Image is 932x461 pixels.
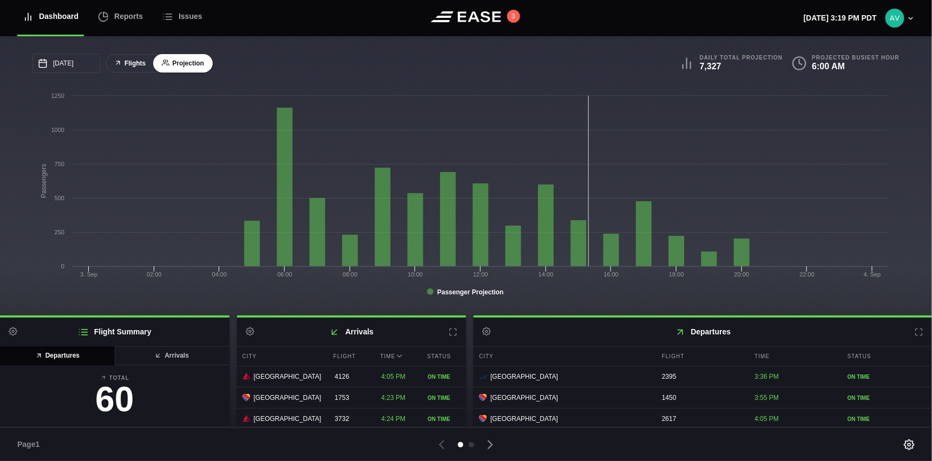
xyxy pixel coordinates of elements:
span: [GEOGRAPHIC_DATA] [254,393,321,403]
span: [GEOGRAPHIC_DATA] [490,414,558,424]
text: 250 [55,229,64,235]
span: 4:24 PM [381,415,405,423]
h2: Departures [474,318,932,346]
img: 9eca6f7b035e9ca54b5c6e3bab63db89 [885,9,904,28]
text: 0 [61,263,64,269]
span: [GEOGRAPHIC_DATA] [490,393,558,403]
span: Page 1 [17,439,44,450]
button: Projection [153,54,213,73]
div: Status [842,347,932,366]
div: Flight [328,347,372,366]
div: 2395 [657,366,746,387]
b: 7,327 [700,62,721,71]
text: 20:00 [734,271,750,278]
text: 06:00 [277,271,292,278]
p: [DATE] 3:19 PM PDT [804,12,877,24]
div: ON TIME [428,394,461,402]
div: Time [749,347,839,366]
text: 1000 [51,127,64,133]
h3: 60 [9,382,221,417]
div: ON TIME [848,394,927,402]
text: 12:00 [473,271,488,278]
b: Projected Busiest Hour [812,54,900,61]
div: ON TIME [848,373,927,381]
text: 500 [55,195,64,201]
span: [GEOGRAPHIC_DATA] [490,372,558,381]
text: 750 [55,161,64,167]
text: 10:00 [408,271,423,278]
tspan: Passengers [40,164,48,198]
div: City [237,347,325,366]
span: 4:23 PM [381,394,405,401]
div: 2617 [657,409,746,429]
div: 3732 [329,409,373,429]
tspan: Passenger Projection [437,288,504,296]
div: City [474,347,654,366]
text: 14:00 [539,271,554,278]
text: 02:00 [147,271,162,278]
b: Daily Total Projection [700,54,783,61]
tspan: 3. Sep [80,271,97,278]
text: 22:00 [799,271,815,278]
div: Status [422,347,466,366]
a: Total60 [9,374,221,422]
div: 1450 [657,387,746,408]
span: 4:05 PM [381,373,405,380]
div: Flight [657,347,746,366]
text: 18:00 [669,271,684,278]
span: 4:05 PM [754,415,779,423]
b: Total [9,374,221,382]
button: Arrivals [114,346,229,365]
span: 3:36 PM [754,373,779,380]
div: ON TIME [428,373,461,381]
input: mm/dd/yyyy [32,54,100,73]
text: 1250 [51,93,64,99]
text: 08:00 [343,271,358,278]
button: 3 [507,10,520,23]
button: Flights [106,54,154,73]
span: 3:55 PM [754,394,779,401]
span: [GEOGRAPHIC_DATA] [254,414,321,424]
b: 6:00 AM [812,62,845,71]
div: ON TIME [428,415,461,423]
span: [GEOGRAPHIC_DATA] [254,372,321,381]
div: Time [375,347,419,366]
tspan: 4. Sep [864,271,881,278]
text: 04:00 [212,271,227,278]
text: 16:00 [604,271,619,278]
div: 1753 [329,387,373,408]
div: ON TIME [848,415,927,423]
h2: Arrivals [237,318,467,346]
div: 4126 [329,366,373,387]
